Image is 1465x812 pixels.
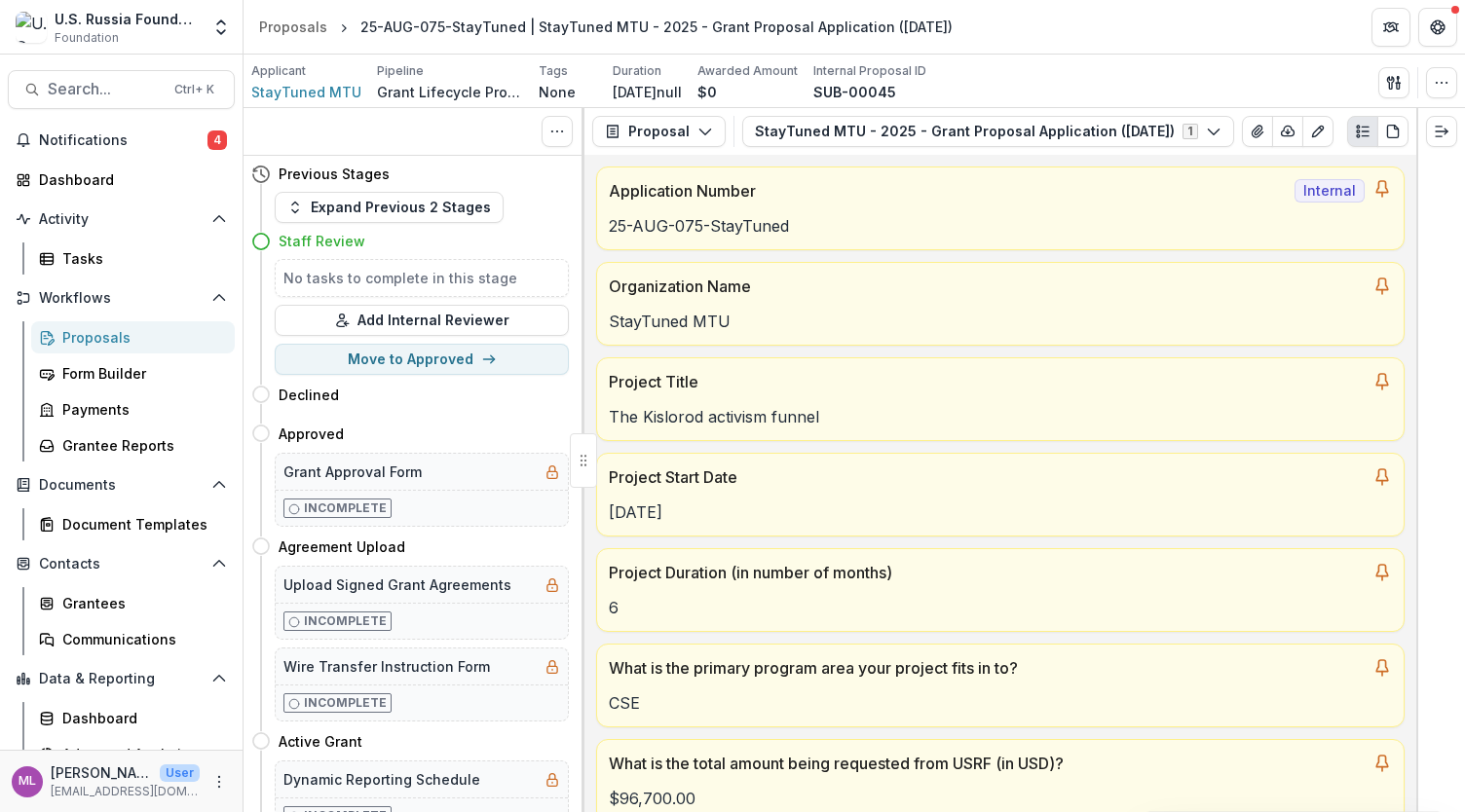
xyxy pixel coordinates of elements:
[251,13,335,41] a: Proposals
[275,305,569,336] button: Add Internal Reviewer
[51,783,200,800] p: [EMAIL_ADDRESS][DOMAIN_NAME]
[609,500,1392,524] p: [DATE]
[283,656,490,677] h5: Wire Transfer Instruction Form
[62,248,219,269] div: Tasks
[304,612,387,630] p: Incomplete
[207,770,231,794] button: More
[31,508,235,540] a: Document Templates
[1371,8,1410,47] button: Partners
[31,702,235,734] a: Dashboard
[613,62,661,80] p: Duration
[39,211,204,228] span: Activity
[539,82,576,102] p: None
[8,469,235,500] button: Open Documents
[275,192,504,223] button: Expand Previous 2 Stages
[360,17,953,37] div: 25-AUG-075-StayTuned | StayTuned MTU - 2025 - Grant Proposal Application ([DATE])
[251,13,960,41] nav: breadcrumb
[39,290,204,307] span: Workflows
[1302,116,1334,147] button: Edit as form
[62,629,219,649] div: Communications
[48,80,163,98] span: Search...
[170,79,218,100] div: Ctrl + K
[31,321,235,353] a: Proposals
[259,17,327,37] div: Proposals
[31,393,235,425] a: Payments
[539,62,568,80] p: Tags
[283,574,511,595] h5: Upload Signed Grant Agreements
[62,708,219,728] div: Dashboard
[697,82,717,102] p: $0
[592,116,726,147] button: Proposal
[279,231,365,251] h4: Staff Review
[609,691,1392,715] p: CSE
[62,363,219,384] div: Form Builder
[8,203,235,235] button: Open Activity
[8,282,235,314] button: Open Workflows
[62,399,219,420] div: Payments
[279,731,362,752] h4: Active Grant
[304,499,387,517] p: Incomplete
[609,787,1392,810] p: $96,700.00
[609,561,1365,584] p: Project Duration (in number of months)
[251,62,306,80] p: Applicant
[609,310,1392,333] p: StayTuned MTU
[19,775,36,788] div: Maria Lvova
[596,453,1405,536] a: Project Start Date[DATE]
[613,82,682,102] p: [DATE]null
[542,116,573,147] button: Toggle View Cancelled Tasks
[1242,116,1273,147] button: View Attached Files
[596,644,1405,727] a: What is the primary program area your project fits in to?CSE
[39,477,204,494] span: Documents
[251,82,361,102] a: StayTuned MTU
[283,268,560,288] h5: No tasks to complete in this stage
[609,656,1365,680] p: What is the primary program area your project fits in to?
[62,435,219,456] div: Grantee Reports
[51,762,152,783] p: [PERSON_NAME]
[377,62,424,80] p: Pipeline
[596,262,1405,346] a: Organization NameStayTuned MTU
[283,769,480,790] h5: Dynamic Reporting Schedule
[8,70,235,109] button: Search...
[8,125,235,156] button: Notifications4
[31,357,235,389] a: Form Builder
[742,116,1234,147] button: StayTuned MTU - 2025 - Grant Proposal Application ([DATE])1
[62,593,219,613] div: Grantees
[39,169,219,190] div: Dashboard
[609,405,1392,428] p: The Kislorod activism funnel
[697,62,798,80] p: Awarded Amount
[31,242,235,275] a: Tasks
[596,357,1405,441] a: Project TitleThe Kislorod activism funnel
[813,62,926,80] p: Internal Proposal ID
[279,424,344,444] h4: Approved
[279,536,405,557] h4: Agreement Upload
[62,514,219,535] div: Document Templates
[275,344,569,375] button: Move to Approved
[1377,116,1409,147] button: PDF view
[609,275,1365,298] p: Organization Name
[279,164,390,184] h4: Previous Stages
[62,327,219,348] div: Proposals
[31,587,235,619] a: Grantees
[609,596,1392,619] p: 6
[813,82,896,102] p: SUB-00045
[55,9,200,29] div: U.S. Russia Foundation
[609,370,1365,393] p: Project Title
[279,385,339,405] h4: Declined
[39,556,204,572] span: Contacts
[8,663,235,694] button: Open Data & Reporting
[31,623,235,655] a: Communications
[609,752,1365,775] p: What is the total amount being requested from USRF (in USD)?
[160,764,200,782] p: User
[8,164,235,196] a: Dashboard
[1347,116,1378,147] button: Plaintext view
[207,130,227,150] span: 4
[596,548,1405,632] a: Project Duration (in number of months)6
[39,671,204,687] span: Data & Reporting
[207,8,235,47] button: Open entity switcher
[609,179,1287,203] p: Application Number
[609,465,1365,489] p: Project Start Date
[596,166,1405,250] a: Application NumberInternal25-AUG-075-StayTuned
[1426,116,1457,147] button: Expand right
[304,694,387,712] p: Incomplete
